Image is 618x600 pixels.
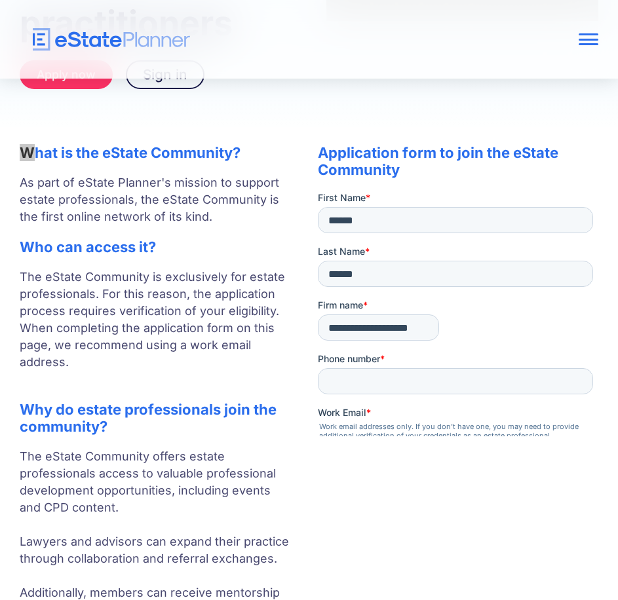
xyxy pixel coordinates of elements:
iframe: To enrich screen reader interactions, please activate Accessibility in Grammarly extension settings [318,191,598,436]
h2: What is the eState Community? [20,144,292,161]
h2: Application form to join the eState Community [318,144,598,178]
a: home [20,28,482,51]
p: The eState Community is exclusively for estate professionals. For this reason, the application pr... [20,269,292,388]
p: As part of eState Planner's mission to support estate professionals, the eState Community is the ... [20,174,292,225]
h2: Why do estate professionals join the community? [20,401,292,435]
h2: Who can access it? [20,238,292,255]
